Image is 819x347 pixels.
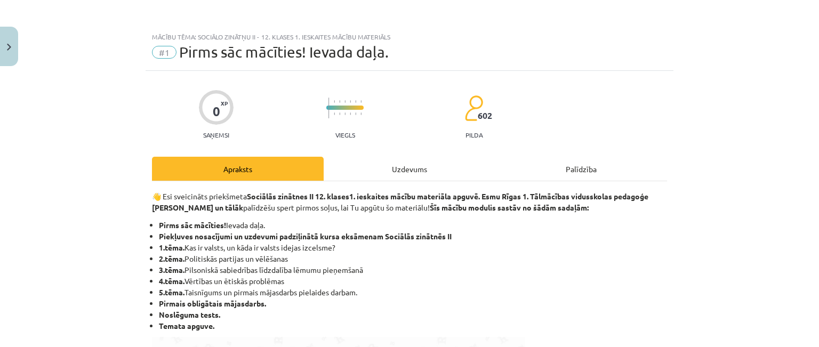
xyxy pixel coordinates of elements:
img: icon-short-line-57e1e144782c952c97e751825c79c345078a6d821885a25fce030b3d8c18986b.svg [339,112,340,115]
span: #1 [152,46,176,59]
b: Šīs mācību modulis sastāv no šādām sadaļām: [430,203,589,212]
strong: Pirms sāc mācīties! [159,220,226,230]
img: icon-short-line-57e1e144782c952c97e751825c79c345078a6d821885a25fce030b3d8c18986b.svg [355,100,356,103]
li: Taisnīgums un pirmais mājasdarbs pielaides darbam. [159,287,667,298]
li: Ievada daļa. [159,220,667,231]
strong: 1. ieskaites mācību materiāla apguvē. Esmu Rīgas 1. Tālmācības vidusskolas pedagoģe [PERSON_NAME]... [152,191,648,212]
strong: Sociālās zinātnes II 12. klases [247,191,349,201]
li: Politiskās partijas un vēlēšanas [159,253,667,264]
li: Kas ir valsts, un kāda ir valsts idejas izcelsme? [159,242,667,253]
span: 602 [478,111,492,120]
img: icon-short-line-57e1e144782c952c97e751825c79c345078a6d821885a25fce030b3d8c18986b.svg [339,100,340,103]
img: icon-short-line-57e1e144782c952c97e751825c79c345078a6d821885a25fce030b3d8c18986b.svg [350,100,351,103]
strong: Piekļuves nosacījumi un uzdevumi padziļinātā kursa eksāmenam Sociālās zinātnēs II [159,231,452,241]
strong: Pirmais obligātais mājasdarbs. [159,298,266,308]
p: Saņemsi [199,131,234,139]
img: icon-long-line-d9ea69661e0d244f92f715978eff75569469978d946b2353a9bb055b3ed8787d.svg [328,98,330,118]
img: icon-short-line-57e1e144782c952c97e751825c79c345078a6d821885a25fce030b3d8c18986b.svg [350,112,351,115]
p: 👋 Esi sveicināts priekšmeta palīdzēšu spert pirmos soļus, lai Tu apgūtu šo materiālu! [152,191,667,213]
strong: 5.tēma. [159,287,184,297]
strong: 1.tēma. [159,243,184,252]
strong: 4.tēma. [159,276,184,286]
p: Viegls [335,131,355,139]
img: icon-short-line-57e1e144782c952c97e751825c79c345078a6d821885a25fce030b3d8c18986b.svg [360,100,362,103]
img: icon-short-line-57e1e144782c952c97e751825c79c345078a6d821885a25fce030b3d8c18986b.svg [344,112,346,115]
span: XP [221,100,228,106]
li: Vērtības un ētiskās problēmas [159,276,667,287]
strong: 3.tēma. [159,265,184,275]
p: pilda [465,131,483,139]
strong: 2.tēma. [159,254,184,263]
img: icon-short-line-57e1e144782c952c97e751825c79c345078a6d821885a25fce030b3d8c18986b.svg [355,112,356,115]
img: icon-short-line-57e1e144782c952c97e751825c79c345078a6d821885a25fce030b3d8c18986b.svg [344,100,346,103]
div: Palīdzība [495,157,667,181]
strong: Noslēguma tests. [159,310,220,319]
div: 0 [213,104,220,119]
div: Mācību tēma: Sociālo zinātņu ii - 12. klases 1. ieskaites mācību materiāls [152,33,667,41]
img: icon-short-line-57e1e144782c952c97e751825c79c345078a6d821885a25fce030b3d8c18986b.svg [360,112,362,115]
span: Pirms sāc mācīties! Ievada daļa. [179,43,389,61]
img: students-c634bb4e5e11cddfef0936a35e636f08e4e9abd3cc4e673bd6f9a4125e45ecb1.svg [464,95,483,122]
div: Uzdevums [324,157,495,181]
img: icon-short-line-57e1e144782c952c97e751825c79c345078a6d821885a25fce030b3d8c18986b.svg [334,100,335,103]
div: Apraksts [152,157,324,181]
img: icon-close-lesson-0947bae3869378f0d4975bcd49f059093ad1ed9edebbc8119c70593378902aed.svg [7,44,11,51]
li: Pilsoniskā sabiedrības līdzdalība lēmumu pieņemšanā [159,264,667,276]
strong: Temata apguve. [159,321,214,330]
img: icon-short-line-57e1e144782c952c97e751825c79c345078a6d821885a25fce030b3d8c18986b.svg [334,112,335,115]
